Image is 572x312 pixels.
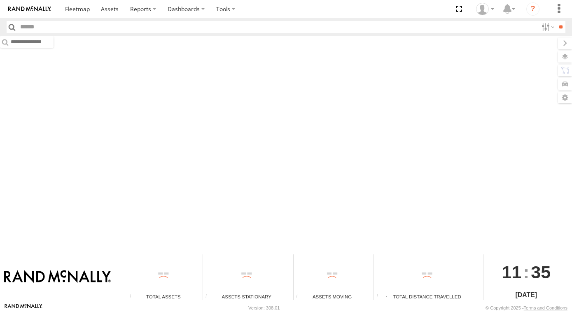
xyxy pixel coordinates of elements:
div: Jaydon Walker [473,3,497,15]
div: : [483,254,569,290]
span: 11 [502,254,521,290]
label: Map Settings [558,92,572,103]
div: © Copyright 2025 - [486,305,567,310]
label: Search Filter Options [538,21,556,33]
div: Assets Moving [294,293,371,300]
div: Total distance travelled by all assets within specified date range and applied filters [374,294,386,300]
div: Total number of assets current in transit. [294,294,306,300]
div: Assets Stationary [203,293,290,300]
img: Rand McNally [4,270,111,284]
div: Total number of assets current stationary. [203,294,215,300]
div: [DATE] [483,290,569,300]
span: 35 [531,254,551,290]
div: Total Distance Travelled [374,293,480,300]
i: ? [526,2,539,16]
a: Terms and Conditions [524,305,567,310]
a: Visit our Website [5,304,42,312]
div: Total Assets [127,293,199,300]
div: Total number of Enabled Assets [127,294,140,300]
img: rand-logo.svg [8,6,51,12]
div: Version: 308.01 [248,305,280,310]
